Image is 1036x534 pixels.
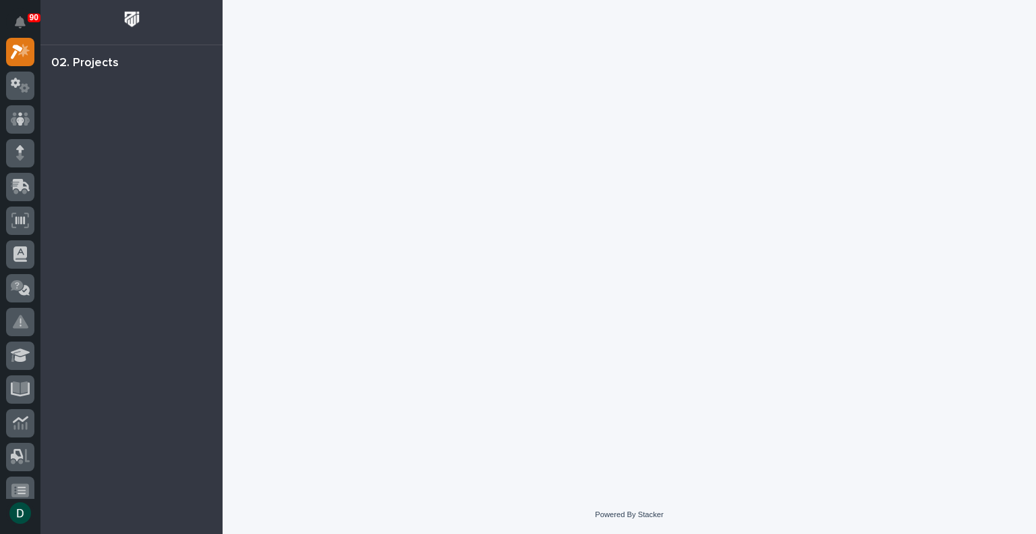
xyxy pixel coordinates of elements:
img: Workspace Logo [119,7,144,32]
button: Notifications [6,8,34,36]
button: users-avatar [6,499,34,527]
div: Notifications90 [17,16,34,38]
a: Powered By Stacker [595,510,663,518]
div: 02. Projects [51,56,119,71]
p: 90 [30,13,38,22]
